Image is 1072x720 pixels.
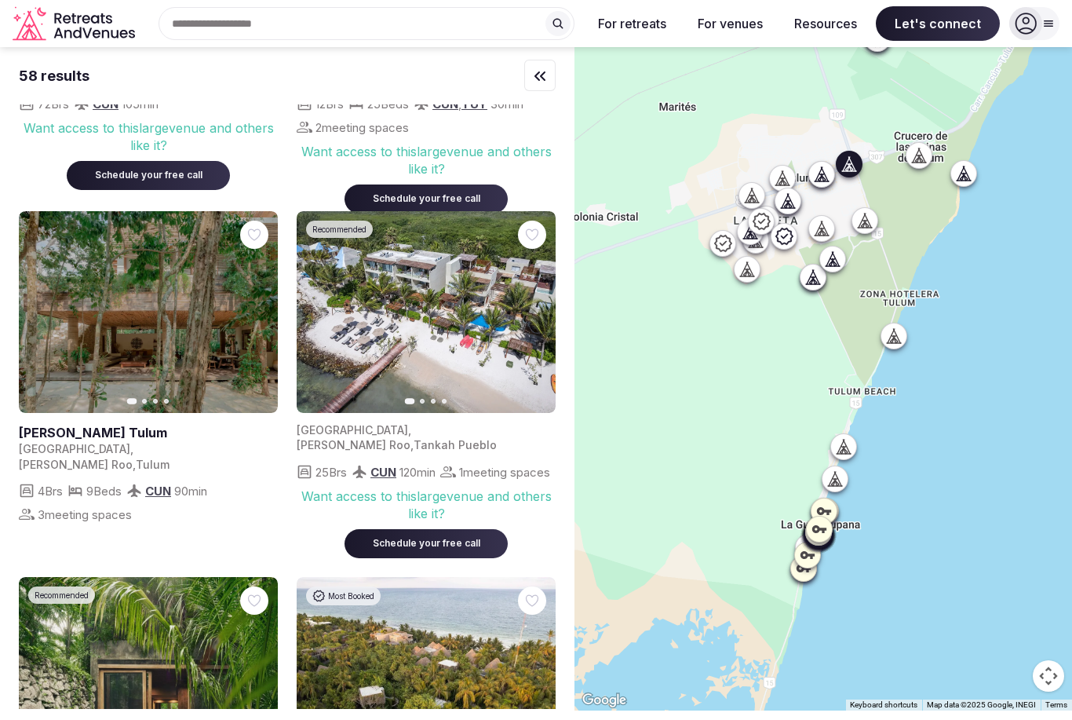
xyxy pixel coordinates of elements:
[410,438,414,451] span: ,
[1045,700,1067,709] a: Terms (opens in new tab)
[306,221,373,238] div: Recommended
[405,398,415,404] button: Go to slide 1
[420,399,425,404] button: Go to slide 2
[297,423,408,437] span: [GEOGRAPHIC_DATA]
[86,169,211,182] div: Schedule your free call
[19,211,278,413] a: View Naum Tulum
[164,399,169,404] button: Go to slide 4
[312,224,366,235] span: Recommended
[86,483,122,499] span: 9 Beds
[297,143,556,178] div: Want access to this large venue and others like it?
[297,488,556,523] div: Want access to this large venue and others like it?
[345,189,508,205] a: Schedule your free call
[19,424,278,441] h2: [PERSON_NAME] Tulum
[927,700,1036,709] span: Map data ©2025 Google, INEGI
[414,438,497,451] span: Tankah Pueblo
[345,534,508,550] a: Schedule your free call
[19,119,278,155] div: Want access to this large venue and others like it?
[685,6,775,41] button: For venues
[38,506,132,523] span: 3 meeting spaces
[782,6,870,41] button: Resources
[459,464,550,481] span: 1 meeting spaces
[297,438,410,451] span: [PERSON_NAME] Roo
[399,464,436,481] span: 120 min
[28,587,95,604] div: Recommended
[67,166,230,181] a: Schedule your free call
[93,97,119,111] span: CUN
[442,399,447,404] button: Go to slide 4
[130,442,133,455] span: ,
[578,690,630,711] a: Open this area in Google Maps (opens a new window)
[876,6,1000,41] span: Let's connect
[13,6,138,42] a: Visit the homepage
[306,587,381,605] div: Most Booked
[315,119,409,136] span: 2 meeting spaces
[408,423,411,437] span: ,
[19,442,130,455] span: [GEOGRAPHIC_DATA]
[19,66,89,86] div: 58 results
[13,6,138,42] svg: Retreats and Venues company logo
[142,399,147,404] button: Go to slide 2
[38,483,63,499] span: 4 Brs
[432,97,458,111] span: CUN
[431,399,436,404] button: Go to slide 3
[153,399,158,404] button: Go to slide 3
[19,424,278,441] a: View venue
[35,590,89,601] span: Recommended
[136,458,170,471] span: Tulum
[174,483,207,499] span: 90 min
[585,6,679,41] button: For retreats
[1033,660,1064,692] button: Map camera controls
[363,537,489,550] div: Schedule your free call
[328,590,374,601] span: Most Booked
[315,464,347,481] span: 25 Brs
[127,398,137,404] button: Go to slide 1
[578,690,630,711] img: Google
[461,97,487,111] span: TUY
[19,458,133,471] span: [PERSON_NAME] Roo
[133,458,136,471] span: ,
[145,484,171,499] a: CUN
[850,700,917,711] button: Keyboard shortcuts
[363,192,489,206] div: Schedule your free call
[370,465,396,480] span: CUN
[297,211,556,413] img: Featured image for venue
